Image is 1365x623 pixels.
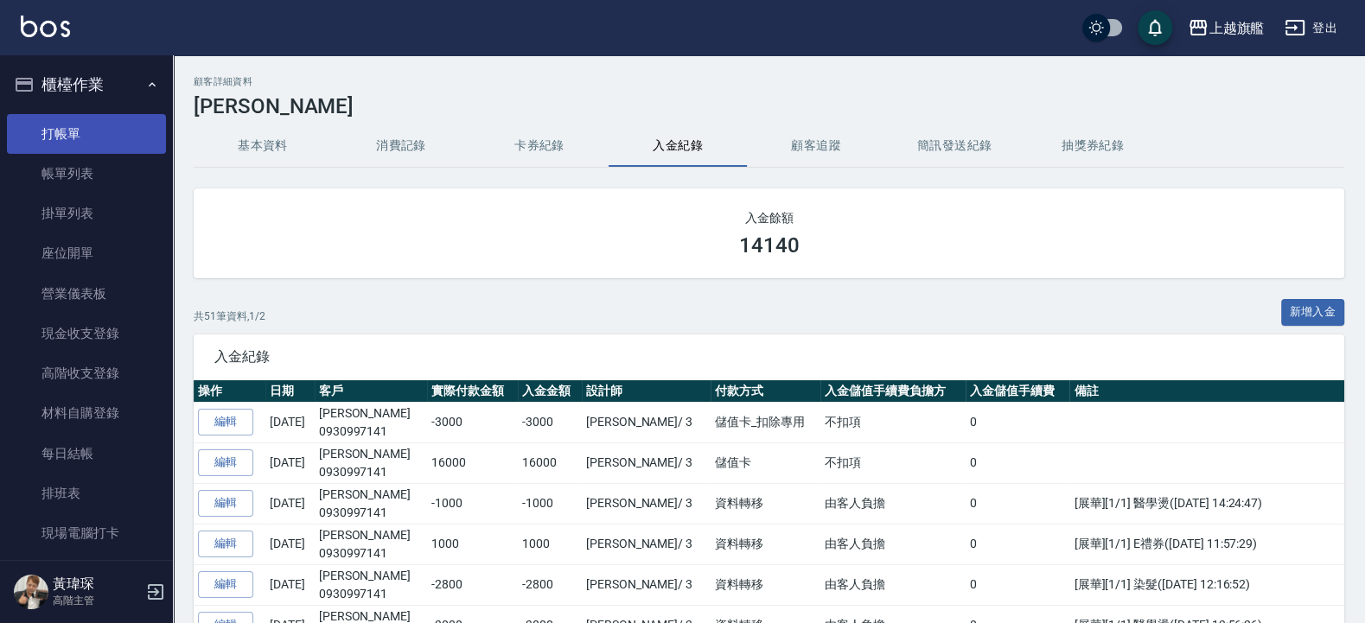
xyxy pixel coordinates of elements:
td: [PERSON_NAME] / 3 [582,483,711,524]
p: 0930997141 [319,585,423,603]
td: 儲值卡 [711,442,820,483]
p: 高階主管 [53,593,141,608]
td: -1000 [518,483,582,524]
td: [DATE] [265,483,315,524]
h3: 14140 [739,233,800,257]
img: Logo [21,16,70,37]
td: 0 [966,402,1070,442]
td: 0 [966,442,1070,483]
th: 入金金額 [518,380,582,403]
button: 簡訊發送紀錄 [885,125,1024,167]
button: 新增入金 [1281,299,1345,326]
td: [PERSON_NAME] [315,402,427,442]
td: [PERSON_NAME] [315,564,427,605]
a: 編輯 [198,449,253,476]
a: 材料自購登錄 [7,393,166,433]
button: 卡券紀錄 [470,125,609,167]
td: [PERSON_NAME] / 3 [582,442,711,483]
th: 日期 [265,380,315,403]
a: 編輯 [198,531,253,557]
div: 上越旗艦 [1209,17,1264,39]
td: [PERSON_NAME] [315,442,427,483]
a: 掃碼打卡 [7,553,166,593]
td: 0 [966,524,1070,564]
button: 櫃檯作業 [7,62,166,107]
h2: 顧客詳細資料 [194,76,1344,87]
p: 0930997141 [319,463,423,481]
th: 客戶 [315,380,427,403]
a: 現場電腦打卡 [7,513,166,553]
th: 設計師 [582,380,711,403]
a: 營業儀表板 [7,274,166,314]
td: [PERSON_NAME] / 3 [582,402,711,442]
td: 資料轉移 [711,524,820,564]
a: 帳單列表 [7,154,166,194]
a: 現金收支登錄 [7,314,166,353]
button: 基本資料 [194,125,332,167]
td: 不扣項 [820,402,966,442]
button: 消費記錄 [332,125,470,167]
td: 1000 [518,524,582,564]
th: 備註 [1069,380,1344,403]
td: 資料轉移 [711,564,820,605]
th: 付款方式 [711,380,820,403]
td: [PERSON_NAME] [315,524,427,564]
td: -2800 [518,564,582,605]
a: 編輯 [198,571,253,598]
a: 每日結帳 [7,434,166,474]
td: 不扣項 [820,442,966,483]
td: [DATE] [265,524,315,564]
td: -2800 [427,564,518,605]
td: 1000 [427,524,518,564]
td: -1000 [427,483,518,524]
a: 編輯 [198,490,253,517]
th: 入金儲值手續費負擔方 [820,380,966,403]
td: [PERSON_NAME] [315,483,427,524]
td: 16000 [518,442,582,483]
td: [展華][1/1] 醫學燙([DATE] 14:24:47) [1069,483,1344,524]
td: [展華][1/1] 染髮([DATE] 12:16:52) [1069,564,1344,605]
a: 編輯 [198,409,253,435]
span: 入金紀錄 [214,348,1324,366]
a: 座位開單 [7,233,166,273]
td: [展華][1/1] E禮券([DATE] 11:57:29) [1069,524,1344,564]
td: 由客人負擔 [820,564,966,605]
td: 0 [966,564,1070,605]
p: 共 51 筆資料, 1 / 2 [194,308,265,324]
h5: 黃瑋琛 [53,575,141,593]
td: 由客人負擔 [820,483,966,524]
button: 抽獎券紀錄 [1024,125,1162,167]
button: 登出 [1278,12,1344,44]
h3: [PERSON_NAME] [194,94,1344,118]
th: 操作 [194,380,265,403]
td: [DATE] [265,442,315,483]
td: 0 [966,483,1070,524]
td: 由客人負擔 [820,524,966,564]
td: [PERSON_NAME] / 3 [582,524,711,564]
th: 實際付款金額 [427,380,518,403]
a: 排班表 [7,474,166,513]
th: 入金儲值手續費 [966,380,1070,403]
img: Person [14,575,48,609]
td: [PERSON_NAME] / 3 [582,564,711,605]
p: 0930997141 [319,544,423,563]
button: save [1138,10,1172,45]
td: 儲值卡_扣除專用 [711,402,820,442]
p: 0930997141 [319,423,423,441]
td: [DATE] [265,402,315,442]
a: 打帳單 [7,114,166,154]
td: -3000 [518,402,582,442]
h2: 入金餘額 [214,209,1324,226]
a: 高階收支登錄 [7,353,166,393]
td: [DATE] [265,564,315,605]
button: 顧客追蹤 [747,125,885,167]
button: 上越旗艦 [1181,10,1271,46]
p: 0930997141 [319,504,423,522]
td: 資料轉移 [711,483,820,524]
button: 入金紀錄 [609,125,747,167]
a: 掛單列表 [7,194,166,233]
td: -3000 [427,402,518,442]
td: 16000 [427,442,518,483]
